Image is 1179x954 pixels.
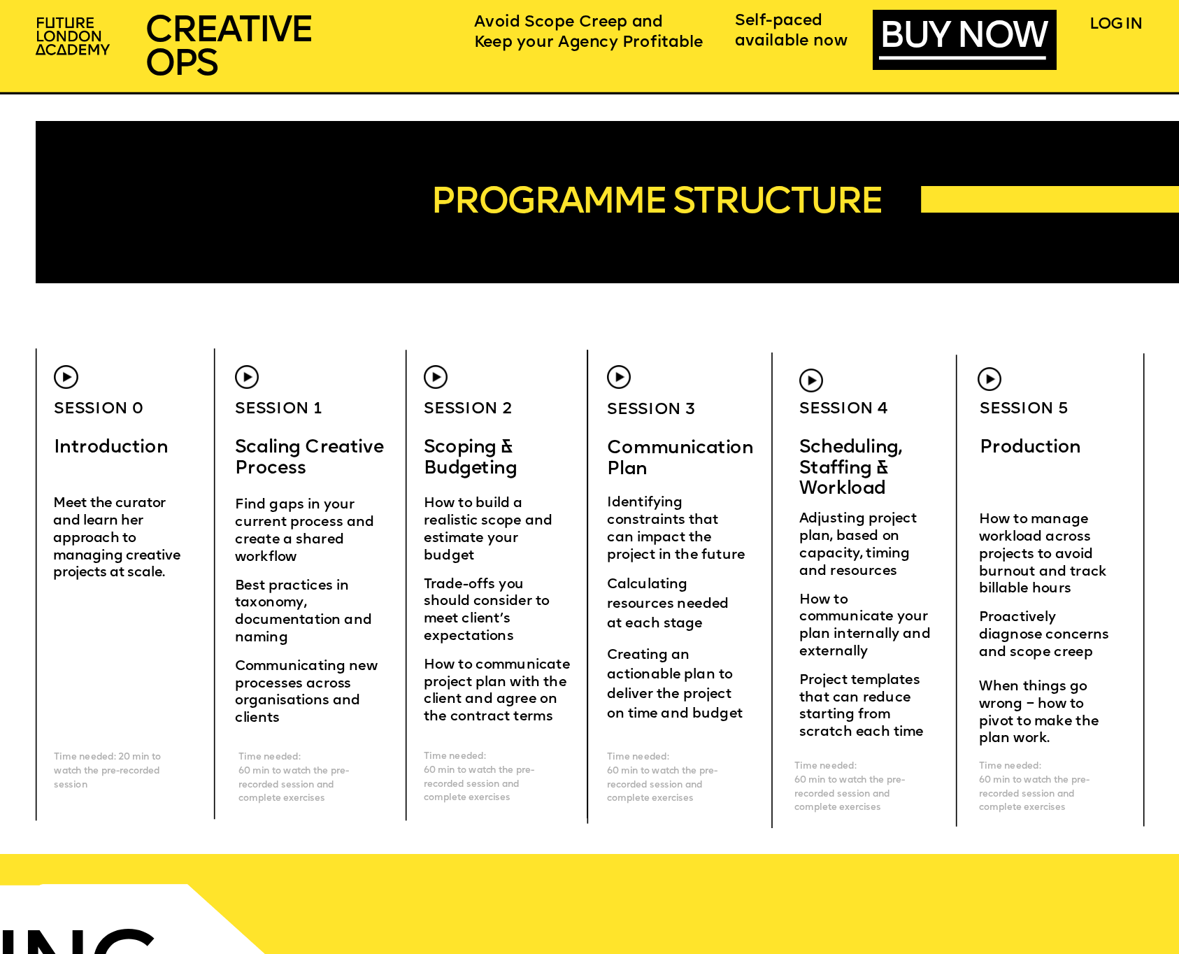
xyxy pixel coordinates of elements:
[979,513,1110,597] span: How to manage workload across projects to avoid burnout and track billable hours
[474,15,663,29] span: Avoid Scope Creep and
[1089,17,1141,32] a: LOG IN
[799,401,888,416] span: Session 4
[54,753,163,790] span: Time needed: 20 min to watch the pre-recorded session
[53,497,166,511] span: Meet the curator
[424,658,573,724] span: How to communicate project plan with the client and agree on the contract terms
[235,499,378,564] span: Find gaps in your current process and create a shared workflow
[53,515,184,581] span: and learn her approach to managing creative projects at scale.
[607,440,758,479] span: Communication Plan
[799,674,924,739] span: Project templates that can reduce starting from scratch each time
[424,497,556,563] span: How to build a realistic scope and estimate your budget
[799,593,934,659] span: How to communicate your plan internally and externally
[794,762,905,813] span: Time needed: 60 min to watch the pre-recorded session and complete exercises
[979,681,1102,746] span: When things go wrong – how to pivot to make the plan work.
[607,365,631,390] img: upload-60f0cde6-1fc7-443c-af28-15e41498aeec.png
[607,496,745,562] span: Identifying constraints that can impact the project in the future
[607,403,696,418] span: Session 3
[431,185,882,222] span: PROGRAMME STRUCTURE
[607,648,743,721] span: Creating an actionable plan to deliver the project on time and budget
[235,439,388,478] span: Scaling Creative Process
[424,578,552,643] span: Trade-offs you should consider to meet client’s expectations
[54,439,168,457] span: Introduction
[879,20,1045,60] a: BUY NOW
[424,365,448,390] img: upload-60f0cde6-1fc7-443c-af28-15e41498aeec.png
[979,762,1089,813] span: Time needed: 60 min to watch the pre-recorded session and complete exercises
[424,439,517,478] span: Scoping & Budgeting
[735,14,822,29] span: Self-paced
[54,402,143,417] span: Session 0
[29,10,120,64] img: upload-2f72e7a8-3806-41e8-b55b-d754ac055a4a.png
[145,14,312,84] span: CREATIVE OPS
[235,579,376,645] span: Best practices in taxonomy, documentation and naming
[238,753,349,803] span: Time needed: 60 min to watch the pre-recorded session and complete exercises
[235,365,259,390] img: upload-60f0cde6-1fc7-443c-af28-15e41498aeec.png
[980,401,1069,416] span: Session 5
[424,401,513,416] span: Session 2
[799,369,824,393] img: upload-60f0cde6-1fc7-443c-af28-15e41498aeec.png
[424,752,534,802] span: Time needed: 60 min to watch the pre-recorded session and complete exercises
[978,367,1002,392] img: upload-60f0cde6-1fc7-443c-af28-15e41498aeec.png
[235,660,381,725] span: Communicating new processes across organisations and clients
[607,578,732,631] span: Calculating resources needed at each stage
[799,439,906,499] span: Scheduling, Staffing & Workload
[235,401,322,416] span: Session 1
[980,439,1081,457] span: Production
[474,36,703,50] span: Keep your Agency Profitable
[979,611,1113,660] span: Proactively diagnose concerns and scope creep
[54,365,78,390] img: upload-60f0cde6-1fc7-443c-af28-15e41498aeec.png
[799,512,920,578] span: Adjusting project plan, based on capacity, timing and resources
[607,753,717,803] span: Time needed: 60 min to watch the pre-recorded session and complete exercises
[735,34,848,49] span: available now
